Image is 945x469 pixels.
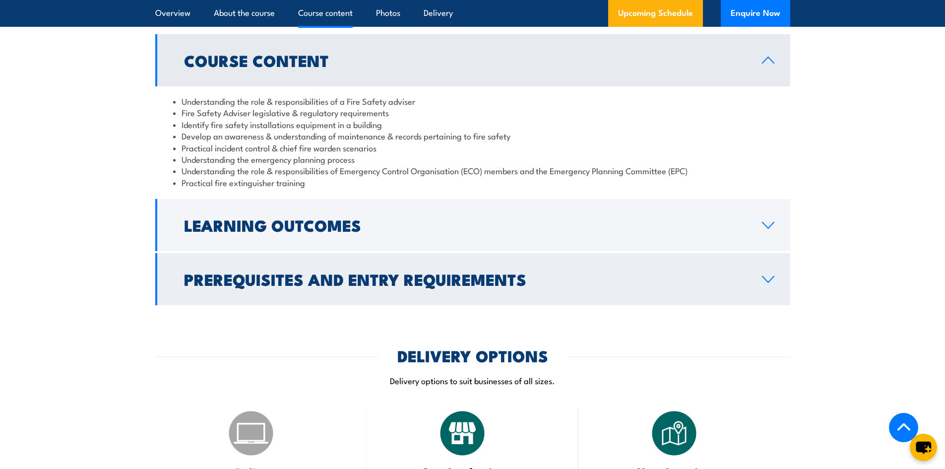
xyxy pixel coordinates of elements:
[155,253,790,305] a: Prerequisites and Entry Requirements
[173,142,772,153] li: Practical incident control & chief fire warden scenarios
[173,95,772,107] li: Understanding the role & responsibilities of a Fire Safety adviser
[155,375,790,386] p: Delivery options to suit businesses of all sizes.
[184,218,746,232] h2: Learning Outcomes
[397,348,548,362] h2: DELIVERY OPTIONS
[173,153,772,165] li: Understanding the emergency planning process
[184,272,746,286] h2: Prerequisites and Entry Requirements
[173,119,772,130] li: Identify fire safety installations equipment in a building
[173,130,772,141] li: Develop an awareness & understanding of maintenance & records pertaining to fire safety
[173,177,772,188] li: Practical fire extinguisher training
[910,434,937,461] button: chat-button
[173,107,772,118] li: Fire Safety Adviser legislative & regulatory requirements
[173,165,772,176] li: Understanding the role & responsibilities of Emergency Control Organisation (ECO) members and the...
[155,199,790,251] a: Learning Outcomes
[184,53,746,67] h2: Course Content
[155,34,790,86] a: Course Content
